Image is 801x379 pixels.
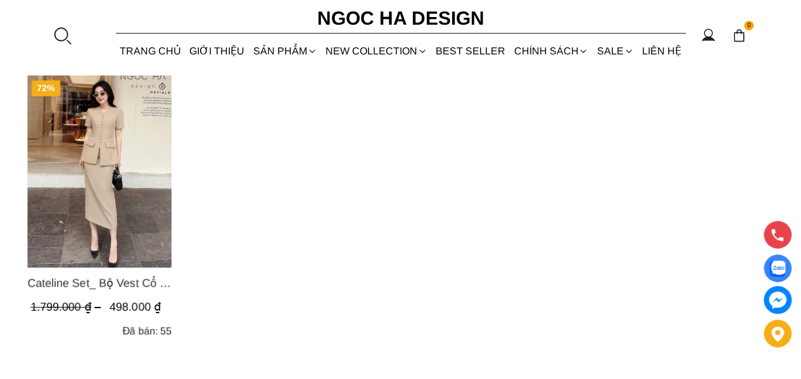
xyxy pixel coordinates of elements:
img: img-CART-ICON-ksit0nf1 [732,28,746,42]
a: TRANG CHỦ [116,34,186,68]
a: messenger [764,286,792,314]
a: Ngoc Ha Design [306,3,496,34]
img: Cateline Set_ Bộ Vest Cổ V Đính Cúc Nhí Chân Váy Bút Chì BJ127 [27,75,172,268]
span: Cateline Set_ Bộ Vest Cổ V Đính Cúc Nhí Chân Váy Bút Chì BJ127 [27,274,172,292]
div: Đã bán: 55 [122,323,172,339]
a: Display image [764,254,792,282]
a: SALE [593,34,638,68]
a: Product image - Cateline Set_ Bộ Vest Cổ V Đính Cúc Nhí Chân Váy Bút Chì BJ127 [27,75,172,268]
img: Display image [769,261,785,276]
a: Link to Cateline Set_ Bộ Vest Cổ V Đính Cúc Nhí Chân Váy Bút Chì BJ127 [27,274,172,292]
span: 1.799.000 ₫ [30,301,104,313]
a: GIỚI THIỆU [186,34,249,68]
a: BEST SELLER [432,34,510,68]
a: LIÊN HỆ [638,34,685,68]
span: 0 [744,21,754,31]
div: SẢN PHẨM [249,34,321,68]
a: NEW COLLECTION [321,34,431,68]
span: 498.000 ₫ [110,301,161,313]
div: Chính sách [510,34,593,68]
